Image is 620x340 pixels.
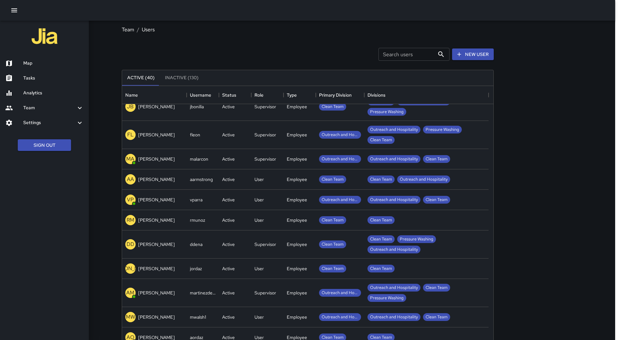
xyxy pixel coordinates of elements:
h6: Analytics [23,90,84,97]
img: jia-logo [32,23,57,49]
h6: Settings [23,119,76,126]
h6: Tasks [23,75,84,82]
button: Sign Out [18,139,71,151]
h6: Map [23,60,84,67]
h6: Team [23,104,76,112]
